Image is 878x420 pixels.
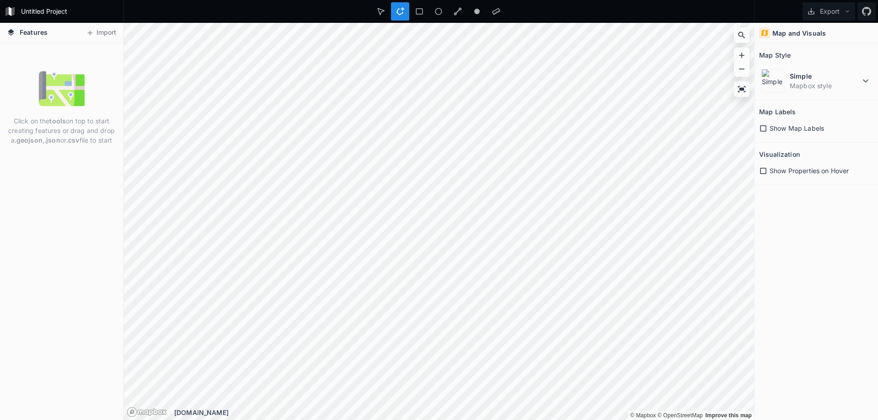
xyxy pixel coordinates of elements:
[81,26,121,40] button: Import
[44,136,60,144] strong: .json
[15,136,43,144] strong: .geojson
[790,81,860,90] dd: Mapbox style
[7,116,116,145] p: Click on the on top to start creating features or drag and drop a , or file to start
[49,117,66,125] strong: tools
[770,166,849,175] span: Show Properties on Hover
[759,105,796,119] h2: Map Labels
[759,147,800,161] h2: Visualization
[39,66,85,112] img: empty
[630,412,656,419] a: Mapbox
[127,407,167,417] a: Mapbox logo
[761,69,785,93] img: Simple
[772,28,826,38] h4: Map and Visuals
[174,408,754,417] div: [DOMAIN_NAME]
[770,123,824,133] span: Show Map Labels
[20,27,48,37] span: Features
[803,2,855,21] button: Export
[705,412,752,419] a: Map feedback
[66,136,80,144] strong: .csv
[790,71,860,81] dt: Simple
[658,412,703,419] a: OpenStreetMap
[759,48,791,62] h2: Map Style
